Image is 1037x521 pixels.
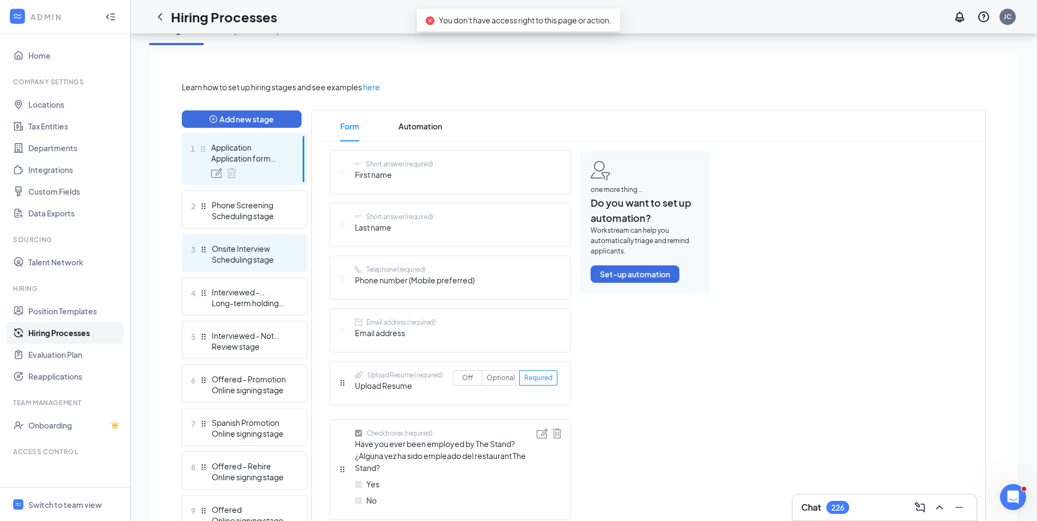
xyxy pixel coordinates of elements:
[363,81,380,93] a: here
[212,243,291,254] div: Onsite Interview
[13,447,119,456] div: Access control
[366,494,377,506] span: No
[199,145,207,153] svg: Drag
[200,507,207,514] svg: Drag
[339,466,346,473] svg: Drag
[200,246,207,253] svg: Drag
[355,274,475,286] span: Phone number (Mobile preferred)
[367,370,443,380] div: Upload Resume (required)
[28,181,121,202] a: Custom Fields
[200,463,207,471] button: Drag
[355,327,435,339] span: Email address
[28,499,102,510] div: Switch to team view
[1000,484,1026,510] iframe: Intercom live chat
[28,159,121,181] a: Integrations
[212,384,291,395] div: Online signing stage
[28,414,121,436] a: OnboardingCrown
[200,333,207,340] svg: Drag
[200,420,207,427] svg: Drag
[191,142,195,155] span: 1
[355,221,433,233] span: Last name
[913,501,926,514] svg: ComposeMessage
[524,374,553,382] span: Required
[28,344,121,365] a: Evaluation Plan
[339,274,346,282] svg: Drag
[13,398,119,407] div: Team Management
[200,289,207,297] svg: Drag
[801,501,821,513] h3: Chat
[355,438,537,474] span: Have you ever been employed by The Stand? ¿Alguna vez ha sido empleado del restaurant The Stand?
[182,110,302,128] button: plus-circleAdd new stage
[212,287,291,297] div: Interviewed - Potential Hire
[191,243,195,256] span: 3
[340,111,359,141] span: Form
[953,10,966,23] svg: Notifications
[366,478,379,490] span: Yes
[355,169,433,181] span: First name
[212,374,291,384] div: Offered - Promotion
[191,504,195,517] span: 9
[105,11,116,22] svg: Collapse
[28,202,121,224] a: Data Exports
[212,330,291,341] div: Interviewed - Not Hired
[212,504,291,515] div: Offered
[977,10,990,23] svg: QuestionInfo
[366,318,435,327] div: Email address (required)
[339,221,346,229] svg: Drag
[366,212,433,221] div: Short answer (required)
[15,501,22,508] svg: WorkstreamLogo
[154,10,167,23] svg: ChevronLeft
[28,300,121,322] a: Position Templates
[212,341,291,352] div: Review stage
[398,111,442,141] span: Automation
[28,251,121,273] a: Talent Network
[591,195,699,226] span: Do you want to set up automation?
[212,297,291,308] div: Long-term holding stage
[28,365,121,387] a: Reapplications
[831,503,844,512] div: 226
[339,379,346,387] svg: Drag
[28,137,121,159] a: Departments
[211,153,291,164] div: Application form stage
[28,94,121,115] a: Locations
[355,380,443,392] span: Upload Resume
[171,8,277,26] h1: Hiring Processes
[462,374,473,382] span: Off
[12,11,23,22] svg: WorkstreamLogo
[426,16,434,25] span: close-circle
[950,499,968,516] button: Minimize
[211,142,291,153] div: Application
[13,235,119,244] div: Sourcing
[191,417,195,430] span: 7
[366,159,433,169] div: Short answer (required)
[953,501,966,514] svg: Minimize
[191,374,195,387] span: 6
[191,200,195,213] span: 2
[191,330,195,343] span: 5
[931,499,948,516] button: ChevronUp
[30,11,95,22] div: ADMIN
[212,200,291,210] div: Phone Screening
[339,169,346,176] svg: Drag
[28,115,121,137] a: Tax Entities
[487,374,515,382] span: Optional
[366,429,433,438] div: Checkboxes (required)
[28,45,121,66] a: Home
[212,254,291,265] div: Scheduling stage
[200,202,207,210] svg: Drag
[212,428,291,439] div: Online signing stage
[200,376,207,384] svg: Drag
[13,284,119,293] div: Hiring
[28,322,121,344] a: Hiring Processes
[191,287,195,300] span: 4
[591,185,699,195] span: one more thing...
[933,501,946,514] svg: ChevronUp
